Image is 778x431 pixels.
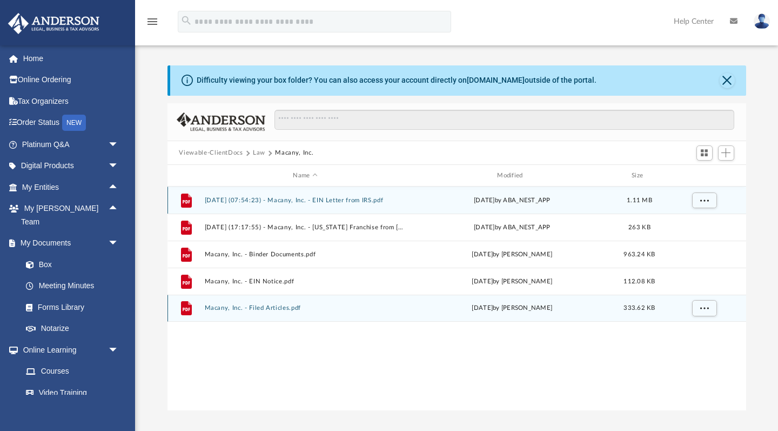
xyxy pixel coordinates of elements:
[411,196,613,205] div: [DATE] by ABA_NEST_APP
[8,48,135,69] a: Home
[467,76,525,84] a: [DOMAIN_NAME]
[8,112,135,134] a: Order StatusNEW
[204,305,406,312] button: Macany, Inc. - Filed Articles.pdf
[623,279,655,284] span: 112.08 KB
[180,15,192,26] i: search
[8,90,135,112] a: Tax Organizers
[275,148,313,158] button: Macany, Inc.
[62,115,86,131] div: NEW
[8,176,135,198] a: My Entitiesarrow_drop_up
[411,277,613,287] div: [DATE] by [PERSON_NAME]
[8,69,135,91] a: Online Ordering
[204,171,406,181] div: Name
[627,197,652,203] span: 1.11 MB
[411,171,613,181] div: Modified
[623,251,655,257] span: 963.24 KB
[411,250,613,260] div: [DATE] by [PERSON_NAME]
[718,145,734,161] button: Add
[8,233,130,254] a: My Documentsarrow_drop_down
[8,339,130,361] a: Online Learningarrow_drop_down
[692,193,716,209] button: More options
[204,197,406,204] button: [DATE] (07:54:23) - Macany, Inc. - EIN Letter from IRS.pdf
[15,318,130,340] a: Notarize
[172,171,199,181] div: id
[15,361,130,382] a: Courses
[253,148,265,158] button: Law
[15,254,124,275] a: Box
[108,198,130,220] span: arrow_drop_up
[146,15,159,28] i: menu
[108,134,130,156] span: arrow_drop_down
[692,300,716,316] button: More options
[8,155,135,177] a: Digital Productsarrow_drop_down
[15,382,124,403] a: Video Training
[179,148,243,158] button: Viewable-ClientDocs
[146,21,159,28] a: menu
[108,155,130,177] span: arrow_drop_down
[628,224,650,230] span: 263 KB
[623,305,655,311] span: 333.62 KB
[5,13,103,34] img: Anderson Advisors Platinum Portal
[197,75,596,86] div: Difficulty viewing your box folder? You can also access your account directly on outside of the p...
[108,339,130,361] span: arrow_drop_down
[167,187,746,411] div: grid
[618,171,661,181] div: Size
[15,296,124,318] a: Forms Library
[274,110,734,130] input: Search files and folders
[108,233,130,255] span: arrow_drop_down
[8,198,130,233] a: My [PERSON_NAME] Teamarrow_drop_up
[15,275,130,297] a: Meeting Minutes
[204,278,406,285] button: Macany, Inc. - EIN Notice.pdf
[204,224,406,231] button: [DATE] (17:17:55) - Macany, Inc. - [US_STATE] Franchise from [US_STATE] Comptroller.pdf
[666,171,741,181] div: id
[754,14,770,29] img: User Pic
[696,145,713,161] button: Switch to Grid View
[720,73,735,88] button: Close
[204,251,406,258] button: Macany, Inc. - Binder Documents.pdf
[108,176,130,198] span: arrow_drop_up
[411,223,613,233] div: [DATE] by ABA_NEST_APP
[8,134,135,155] a: Platinum Q&Aarrow_drop_down
[411,303,613,313] div: [DATE] by [PERSON_NAME]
